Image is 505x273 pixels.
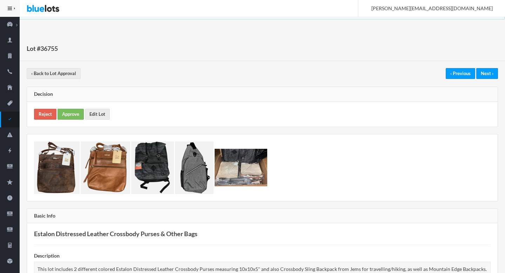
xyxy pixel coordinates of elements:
[81,141,130,194] img: 21f60487-6bbf-4280-90c7-0a8ba3fb2bfc-1758332284.png
[34,141,80,194] img: 207c1d80-f518-4f7d-974e-bd926b79c5ce-1758332283.png
[27,209,498,224] div: Basic Info
[58,109,84,120] a: Approve
[215,149,267,186] img: 26a385f2-8cc3-4126-95fa-46213c815f3d-1758332286.jpg
[34,252,60,260] label: Description
[175,141,214,194] img: 52a3d7ab-415e-44df-b363-149526347637-1758332285.png
[27,68,81,79] a: ‹ Back to Lot Approval
[85,109,110,120] a: Edit Lot
[34,230,491,238] h3: Estalon Distressed Leather Crossbody Purses & Other Bags
[364,5,493,11] span: [PERSON_NAME][EMAIL_ADDRESS][DOMAIN_NAME]
[27,87,498,102] div: Decision
[476,68,498,79] a: Next ›
[131,141,174,194] img: eb9a92cc-fd21-451b-8793-617a9f3aff0c-1758332285.png
[34,109,56,120] a: Reject
[27,43,58,54] h1: Lot #36755
[446,68,475,79] a: ‹ Previous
